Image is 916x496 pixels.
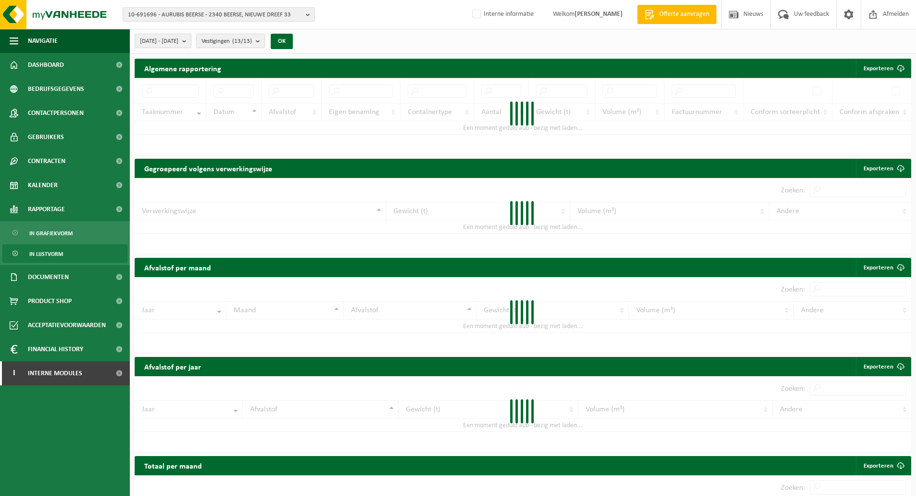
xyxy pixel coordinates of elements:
[135,59,231,78] h2: Algemene rapportering
[28,101,84,125] span: Contactpersonen
[856,258,910,277] a: Exporteren
[140,34,178,49] span: [DATE] - [DATE]
[2,224,127,242] a: In grafiekvorm
[28,149,65,173] span: Contracten
[856,159,910,178] a: Exporteren
[123,7,315,22] button: 10-691696 - AURUBIS BEERSE - 2340 BEERSE, NIEUWE DREEF 33
[29,224,73,242] span: In grafiekvorm
[856,456,910,475] a: Exporteren
[470,7,534,22] label: Interne informatie
[637,5,716,24] a: Offerte aanvragen
[232,38,252,44] count: (13/13)
[29,245,63,263] span: In lijstvorm
[10,361,18,385] span: I
[28,313,106,337] span: Acceptatievoorwaarden
[856,59,910,78] button: Exporteren
[28,361,82,385] span: Interne modules
[271,34,293,49] button: OK
[135,159,282,178] h2: Gegroepeerd volgens verwerkingswijze
[28,173,58,197] span: Kalender
[575,11,623,18] strong: [PERSON_NAME]
[201,34,252,49] span: Vestigingen
[28,53,64,77] span: Dashboard
[28,197,65,221] span: Rapportage
[28,337,83,361] span: Financial History
[28,77,84,101] span: Bedrijfsgegevens
[135,357,211,376] h2: Afvalstof per jaar
[657,10,712,19] span: Offerte aanvragen
[28,29,58,53] span: Navigatie
[28,265,69,289] span: Documenten
[196,34,265,48] button: Vestigingen(13/13)
[2,244,127,263] a: In lijstvorm
[135,34,191,48] button: [DATE] - [DATE]
[28,289,72,313] span: Product Shop
[28,125,64,149] span: Gebruikers
[135,258,221,277] h2: Afvalstof per maand
[128,8,302,22] span: 10-691696 - AURUBIS BEERSE - 2340 BEERSE, NIEUWE DREEF 33
[856,357,910,376] a: Exporteren
[135,456,212,475] h2: Totaal per maand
